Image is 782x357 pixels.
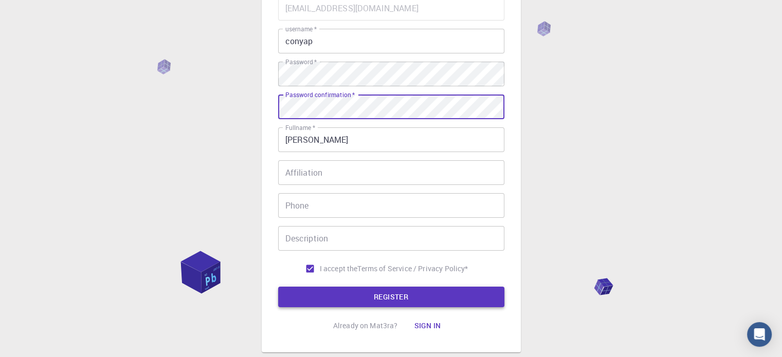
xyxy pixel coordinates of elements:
a: Terms of Service / Privacy Policy* [357,264,468,274]
div: Open Intercom Messenger [747,322,772,347]
button: REGISTER [278,287,504,307]
label: Fullname [285,123,315,132]
p: Already on Mat3ra? [333,321,398,331]
label: Password [285,58,317,66]
p: Terms of Service / Privacy Policy * [357,264,468,274]
label: username [285,25,317,33]
span: I accept the [320,264,358,274]
button: Sign in [406,315,449,336]
label: Password confirmation [285,90,355,99]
